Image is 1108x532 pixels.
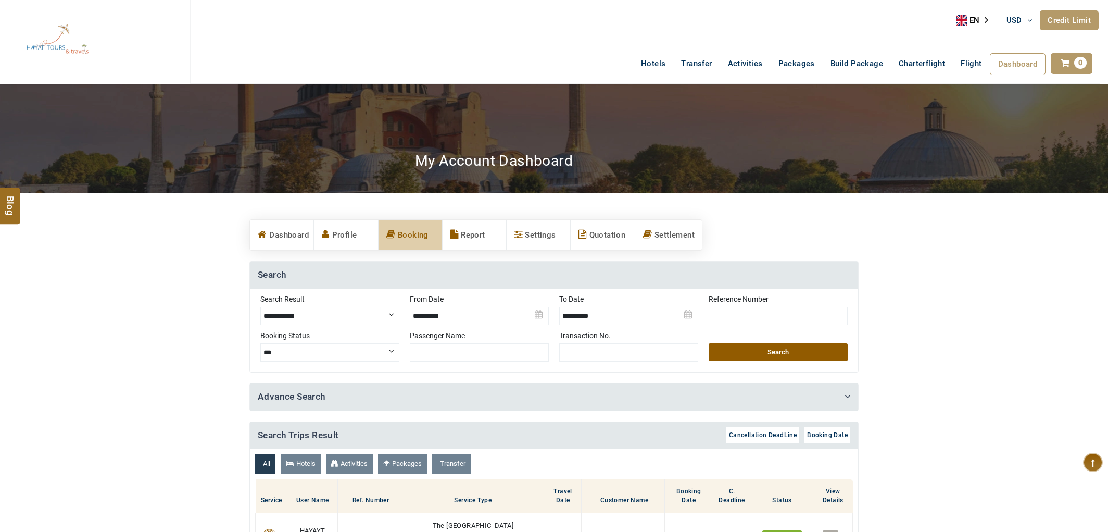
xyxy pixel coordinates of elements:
th: View Details [811,479,852,513]
a: Transfer [673,53,720,74]
th: Travel Date [542,479,582,513]
label: Transaction No. [559,330,698,341]
th: Booking Date [664,479,710,513]
th: Status [751,479,811,513]
span: Flight [961,59,981,68]
th: Service Type [401,479,542,513]
a: Booking [379,220,442,250]
span: 0 [1074,57,1087,69]
span: Dashboard [998,59,1038,69]
h4: Search Trips Result [250,422,858,449]
div: Language [956,13,996,28]
a: EN [956,13,996,28]
th: Service [256,479,285,513]
span: USD [1006,16,1022,25]
a: Advance Search [258,391,326,402]
a: Activities [326,454,373,474]
a: Transfer [432,454,471,474]
th: Customer Name [581,479,664,513]
span: Cancellation DeadLine [729,431,797,439]
a: Dashboard [250,220,313,250]
span: Booking Date [807,431,848,439]
a: Packages [771,53,823,74]
a: Flight [953,53,989,74]
img: The Royal Line Holidays [8,5,107,75]
a: Charterflight [891,53,953,74]
span: Blog [4,196,17,205]
label: Reference Number [709,294,848,304]
label: Search Result [260,294,399,304]
h2: My Account Dashboard [415,152,573,170]
a: Profile [314,220,377,250]
a: Activities [720,53,771,74]
a: Packages [378,454,427,474]
a: Credit Limit [1040,10,1099,30]
a: Settings [507,220,570,250]
aside: Language selected: English [956,13,996,28]
h4: Search [250,262,858,289]
a: Quotation [571,220,634,250]
th: User Name [285,479,337,513]
span: Charterflight [899,59,945,68]
label: Passenger Name [410,330,549,341]
a: Hotels [633,53,673,74]
a: 0 [1051,53,1092,74]
a: Build Package [823,53,891,74]
a: All [255,454,275,474]
label: Booking Status [260,330,399,341]
a: Settlement [635,220,699,250]
a: Report [443,220,506,250]
th: C. Deadline [710,479,751,513]
a: Hotels [281,454,321,474]
th: Ref. Number [337,479,401,513]
button: Search [709,343,848,361]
